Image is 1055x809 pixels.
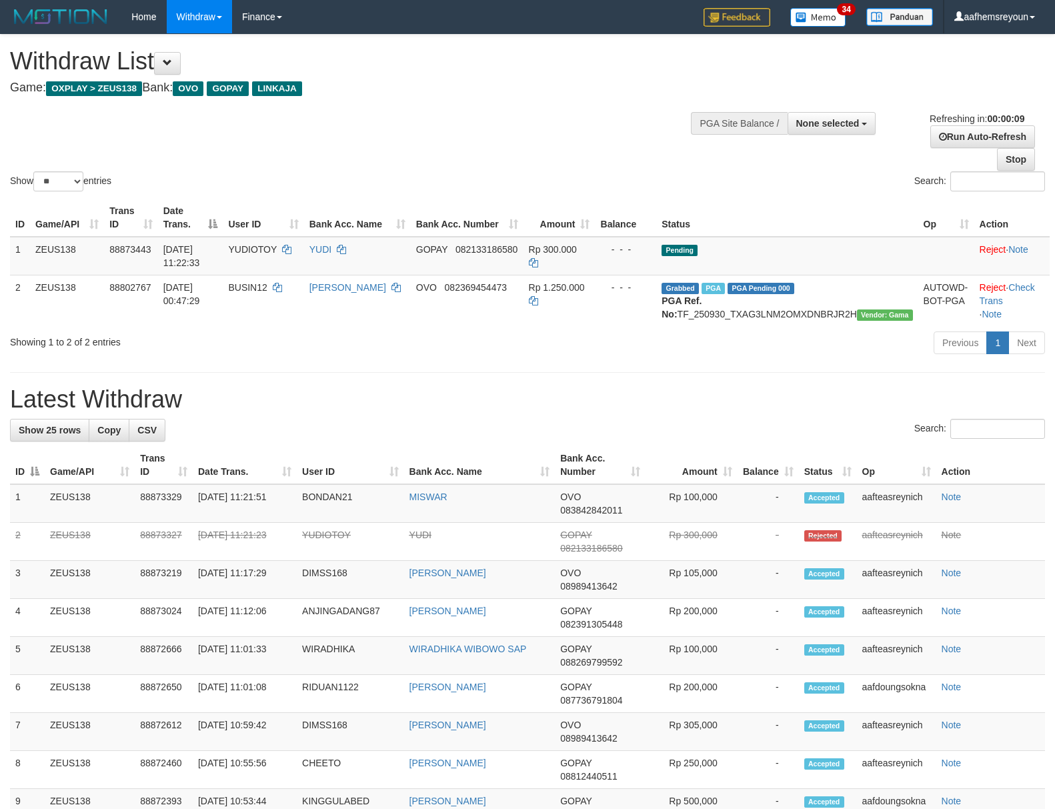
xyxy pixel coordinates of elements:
a: Note [942,644,962,654]
td: 2 [10,523,45,561]
a: Note [942,606,962,616]
td: [DATE] 11:17:29 [193,561,297,599]
td: 88873219 [135,561,193,599]
th: Bank Acc. Name: activate to sort column ascending [304,199,411,237]
td: - [738,561,799,599]
span: GOPAY [560,530,592,540]
a: Show 25 rows [10,419,89,442]
span: OVO [560,492,581,502]
span: GOPAY [560,796,592,806]
th: Amount: activate to sort column ascending [523,199,596,237]
span: Grabbed [662,283,699,294]
a: Run Auto-Refresh [930,125,1035,148]
a: Note [1008,244,1028,255]
td: YUDIOTOY [297,523,404,561]
span: CSV [137,425,157,436]
label: Search: [914,419,1045,439]
th: Trans ID: activate to sort column ascending [135,446,193,484]
td: DIMSS168 [297,561,404,599]
img: Feedback.jpg [704,8,770,27]
th: Bank Acc. Number: activate to sort column ascending [411,199,523,237]
div: - - - [600,243,651,256]
span: Copy 088269799592 to clipboard [560,657,622,668]
td: 8 [10,751,45,789]
span: 34 [837,3,855,15]
th: Action [974,199,1050,237]
span: OXPLAY > ZEUS138 [46,81,142,96]
td: Rp 105,000 [646,561,737,599]
span: Accepted [804,568,844,580]
th: Status [656,199,918,237]
span: [DATE] 11:22:33 [163,244,200,268]
a: [PERSON_NAME] [409,682,486,692]
a: 1 [986,331,1009,354]
td: ZEUS138 [30,275,104,326]
th: Balance: activate to sort column ascending [738,446,799,484]
a: Note [942,492,962,502]
th: Action [936,446,1045,484]
th: ID: activate to sort column descending [10,446,45,484]
th: Op: activate to sort column ascending [918,199,974,237]
a: Reject [980,244,1006,255]
a: Note [942,720,962,730]
a: YUDI [409,530,431,540]
div: - - - [600,281,651,294]
td: TF_250930_TXAG3LNM2OMXDNBRJR2H [656,275,918,326]
span: GOPAY [560,644,592,654]
span: Copy 087736791804 to clipboard [560,695,622,706]
a: Note [942,530,962,540]
span: GOPAY [560,682,592,692]
span: Accepted [804,606,844,618]
span: GOPAY [560,758,592,768]
a: Note [942,682,962,692]
td: 7 [10,713,45,751]
span: Copy 082133186580 to clipboard [455,244,517,255]
td: [DATE] 11:21:51 [193,484,297,523]
span: BUSIN12 [228,282,267,293]
b: PGA Ref. No: [662,295,702,319]
span: OVO [560,720,581,730]
a: MISWAR [409,492,447,502]
th: Date Trans.: activate to sort column descending [158,199,223,237]
span: Copy 08989413642 to clipboard [560,733,618,744]
div: Showing 1 to 2 of 2 entries [10,330,429,349]
td: [DATE] 11:01:33 [193,637,297,675]
span: Copy 08812440511 to clipboard [560,771,618,782]
label: Show entries [10,171,111,191]
a: Note [982,309,1002,319]
a: [PERSON_NAME] [409,568,486,578]
span: LINKAJA [252,81,302,96]
span: GOPAY [416,244,447,255]
td: aafteasreynich [857,751,936,789]
td: 5 [10,637,45,675]
span: Pending [662,245,698,256]
td: AUTOWD-BOT-PGA [918,275,974,326]
td: aafteasreynich [857,523,936,561]
span: GOPAY [207,81,249,96]
th: User ID: activate to sort column ascending [223,199,303,237]
th: Game/API: activate to sort column ascending [45,446,135,484]
td: - [738,523,799,561]
a: Note [942,568,962,578]
td: [DATE] 11:21:23 [193,523,297,561]
td: · [974,237,1050,275]
td: 6 [10,675,45,713]
span: Copy 082369454473 to clipboard [445,282,507,293]
a: CSV [129,419,165,442]
span: Marked by aafsreyleap [702,283,725,294]
td: Rp 200,000 [646,599,737,637]
span: Copy [97,425,121,436]
span: Accepted [804,796,844,808]
label: Search: [914,171,1045,191]
img: panduan.png [866,8,933,26]
td: 88872650 [135,675,193,713]
a: Previous [934,331,987,354]
span: Accepted [804,644,844,656]
h4: Game: Bank: [10,81,690,95]
a: Copy [89,419,129,442]
a: [PERSON_NAME] [409,720,486,730]
td: - [738,713,799,751]
td: aafteasreynich [857,637,936,675]
td: 1 [10,484,45,523]
td: [DATE] 11:01:08 [193,675,297,713]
